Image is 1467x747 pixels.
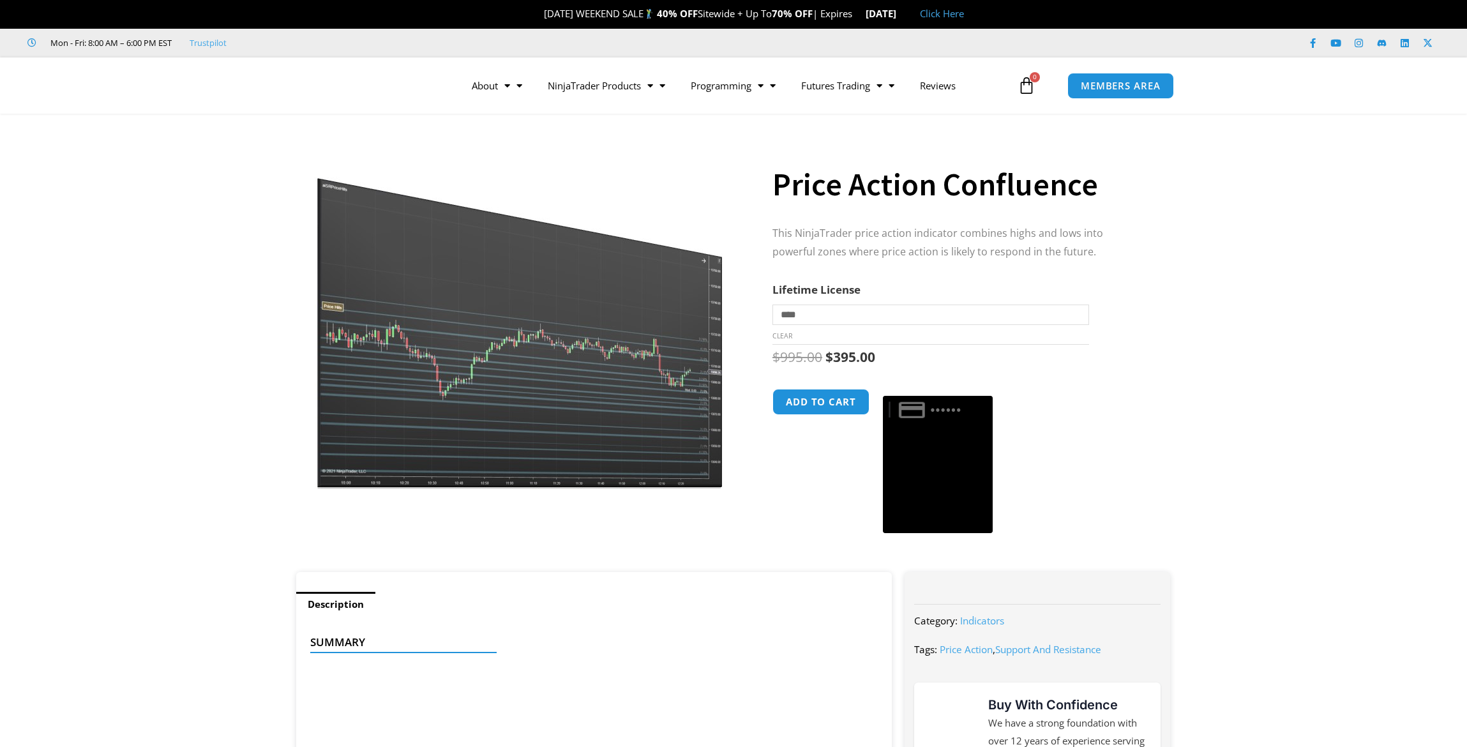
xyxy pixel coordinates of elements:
a: Indicators [960,614,1004,627]
a: Reviews [907,71,968,100]
img: Price Action Confluence 2 [315,136,725,489]
a: Price Action [940,643,993,656]
span: This NinjaTrader price action indicator combines highs and lows into powerful zones where price a... [772,226,1103,259]
h3: Buy With Confidence [988,695,1148,714]
button: Buy with GPay [883,396,993,534]
a: NinjaTrader Products [535,71,678,100]
a: Programming [678,71,788,100]
a: Trustpilot [190,35,227,50]
iframe: Secure payment input frame [880,387,995,388]
a: Futures Trading [788,71,907,100]
a: 0 [998,67,1055,104]
a: Clear options [772,331,792,340]
img: 🏌️‍♂️ [644,9,654,19]
a: Support And Resistance [995,643,1101,656]
label: Lifetime License [772,282,861,297]
img: ⌛ [853,9,862,19]
strong: 40% OFF [657,7,698,20]
img: LogoAI | Affordable Indicators – NinjaTrader [276,63,414,109]
strong: [DATE] [866,7,907,20]
a: Click Here [920,7,964,20]
a: Description [296,592,375,617]
h4: Summary [310,636,868,649]
span: Category: [914,614,958,627]
text: •••••• [931,403,963,417]
span: Mon - Fri: 8:00 AM – 6:00 PM EST [47,35,172,50]
a: About [459,71,535,100]
button: Add to cart [772,389,869,415]
span: Tags: [914,643,937,656]
bdi: 395.00 [825,348,875,366]
span: $ [772,348,780,366]
a: MEMBERS AREA [1067,73,1174,99]
span: , [940,643,1101,656]
bdi: 995.00 [772,348,822,366]
strong: 70% OFF [772,7,813,20]
span: [DATE] WEEKEND SALE Sitewide + Up To | Expires [530,7,866,20]
span: $ [825,348,833,366]
nav: Menu [459,71,1014,100]
span: 0 [1030,72,1040,82]
img: 🏭 [897,9,907,19]
img: 🎉 [534,9,543,19]
span: MEMBERS AREA [1081,81,1161,91]
h1: Price Action Confluence [772,162,1145,207]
